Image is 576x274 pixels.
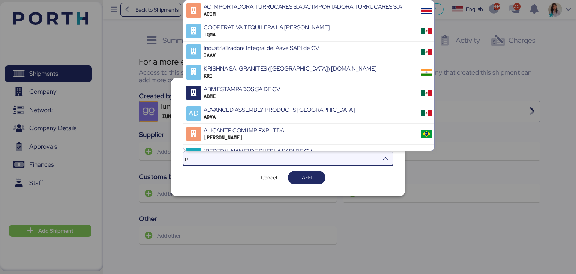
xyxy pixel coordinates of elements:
div: ACIM [204,11,402,17]
div: KRISHNA SAI GRANITES ([GEOGRAPHIC_DATA]) [DOMAIN_NAME] [204,65,376,72]
button: Add [288,171,325,184]
div: ABM ESTAMPADOS SA DE CV [204,86,280,93]
div: TQMA [204,31,330,38]
div: ALICANTE COM IMP EXP LTDA. [204,127,286,134]
button: Cancel [250,171,288,184]
div: [PERSON_NAME] DE PUEBLA SAPI DE CV. [204,148,313,155]
input: Select a company for this role. [183,154,379,163]
span: Add [302,173,312,182]
div: ADVA [204,113,355,120]
div: ADVANCED ASSEMBLY PRODUCTS [GEOGRAPHIC_DATA] [204,107,355,113]
div: IAAV [204,52,320,59]
div: Industrializadora Integral del Aave SAPI de CV. [204,45,320,51]
span: AD [189,108,198,119]
div: AC IMPORTADORA TURRUCARES S.A AC IMPORTADORA TURRUCARES S.A [204,3,402,10]
div: KRI [204,72,376,79]
span: Cancel [261,173,277,182]
div: [PERSON_NAME] [204,134,286,141]
div: COOPERATIVA TEQUILERA LA [PERSON_NAME] [204,24,330,31]
div: ABME [204,93,280,99]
